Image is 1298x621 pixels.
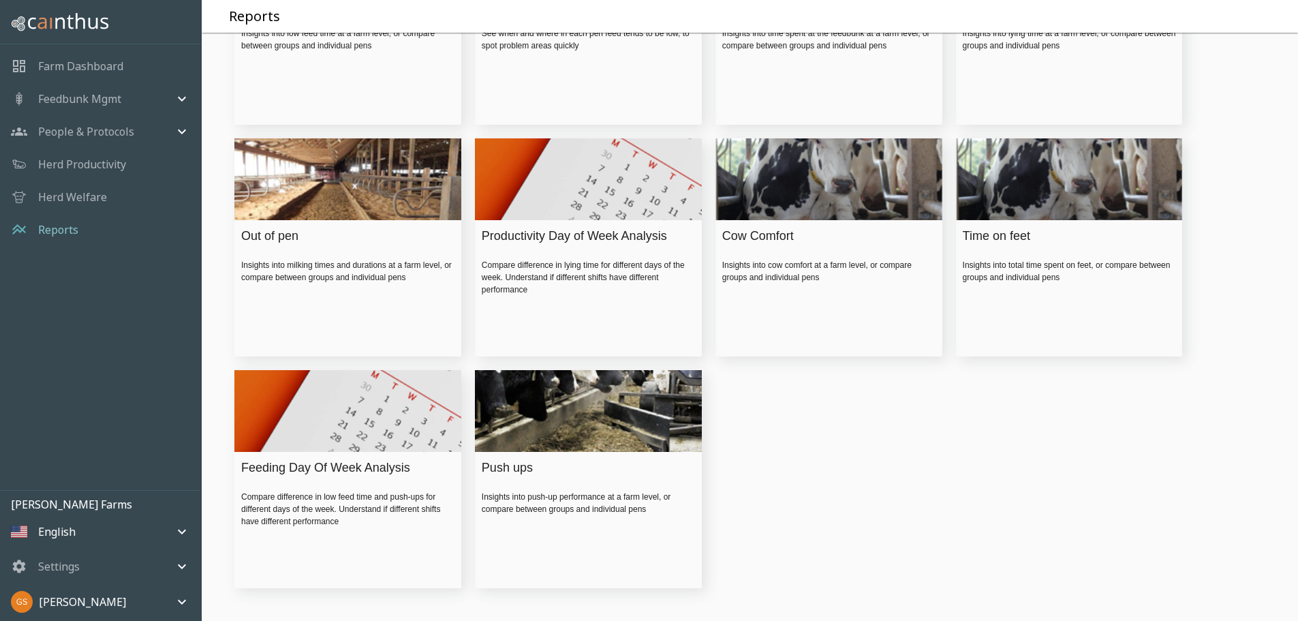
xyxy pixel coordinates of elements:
div: Time on feet [963,227,1169,245]
p: Feedbunk Mgmt [38,91,121,107]
p: English [38,524,76,540]
div: Compare difference in low feed time and push-ups for different days of the week. Understand if di... [241,491,454,528]
div: Insights into push-up performance at a farm level, or compare between groups and individual pens [482,491,695,515]
div: Insights into lying time at a farm level, or compare between groups and individual pens [963,27,1176,52]
a: Herd Productivity [38,156,126,172]
img: Out of pen [234,121,461,237]
img: Time on feet [956,121,1183,237]
img: 1aa0c48fb701e1da05996ac86e083ad1 [11,591,33,613]
div: Push ups [482,459,688,477]
img: Feeding Day Of Week Analysis [234,354,461,468]
div: Cow Comfort [722,227,929,245]
div: Insights into cow comfort at a farm level, or compare groups and individual pens [722,259,936,284]
a: Reports [38,222,78,238]
img: Productivity Day of Week Analysis [475,122,702,237]
a: Farm Dashboard [38,58,123,74]
div: Insights into total time spent on feet, or compare between groups and individual pens [963,259,1176,284]
h5: Reports [229,7,280,26]
div: Compare difference in lying time for different days of the week. Understand if different shifts h... [482,259,695,296]
p: [PERSON_NAME] [39,594,126,610]
div: Productivity Day of Week Analysis [482,227,688,245]
div: Feeding Day Of Week Analysis [241,459,448,477]
div: Insights into milking times and durations at a farm level, or compare between groups and individu... [241,259,454,284]
div: Insights into low feed time at a farm level, or compare between groups and individual pens [241,27,454,52]
img: Push ups [475,353,702,468]
p: [PERSON_NAME] Farms [11,496,201,513]
a: Herd Welfare [38,189,107,205]
p: People & Protocols [38,123,134,140]
div: See when and where in each pen feed tends to be low, to spot problem areas quickly [482,27,695,52]
img: Cow Comfort [715,121,942,237]
p: Settings [38,558,80,575]
div: Out of pen [241,227,448,245]
div: Insights into time spent at the feedbunk at a farm level, or compare between groups and individua... [722,27,936,52]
